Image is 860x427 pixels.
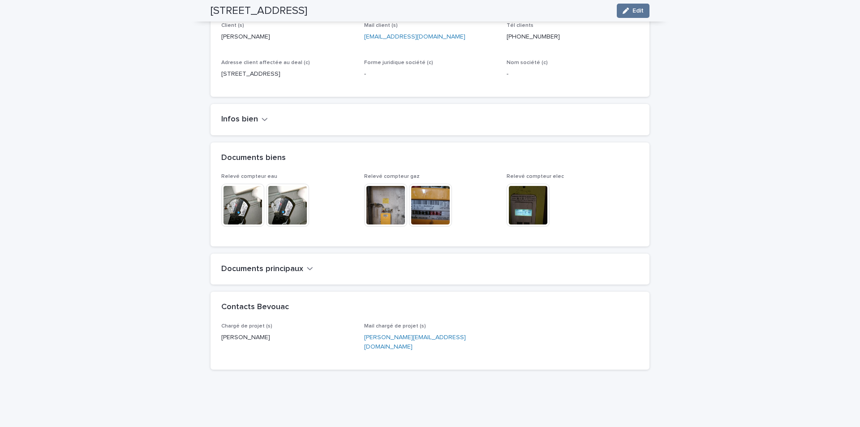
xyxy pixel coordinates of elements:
h2: Documents biens [221,153,286,163]
h2: Infos bien [221,115,258,125]
p: [PERSON_NAME] [221,333,353,342]
span: Client (s) [221,23,244,28]
a: [PERSON_NAME][EMAIL_ADDRESS][DOMAIN_NAME] [364,334,466,350]
span: Tél clients [507,23,533,28]
h2: Contacts Bevouac [221,302,289,312]
h2: Documents principaux [221,264,303,274]
button: Documents principaux [221,264,313,274]
span: Mail client (s) [364,23,398,28]
span: Relevé compteur eau [221,174,277,179]
button: Edit [617,4,649,18]
span: Nom société (c) [507,60,548,65]
h2: [STREET_ADDRESS] [211,4,307,17]
span: Forme juridique société (c) [364,60,433,65]
p: - [364,69,496,79]
p: - [507,69,639,79]
span: Mail chargé de projet (s) [364,323,426,329]
p: [STREET_ADDRESS] [221,69,353,79]
span: Relevé compteur elec [507,174,564,179]
button: Infos bien [221,115,268,125]
span: Adresse client affectée au deal (c) [221,60,310,65]
p: [PERSON_NAME] [221,32,353,42]
a: [EMAIL_ADDRESS][DOMAIN_NAME] [364,34,465,40]
p: [PHONE_NUMBER] [507,32,639,42]
span: Edit [632,8,644,14]
span: Relevé compteur gaz [364,174,420,179]
span: Chargé de projet (s) [221,323,272,329]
